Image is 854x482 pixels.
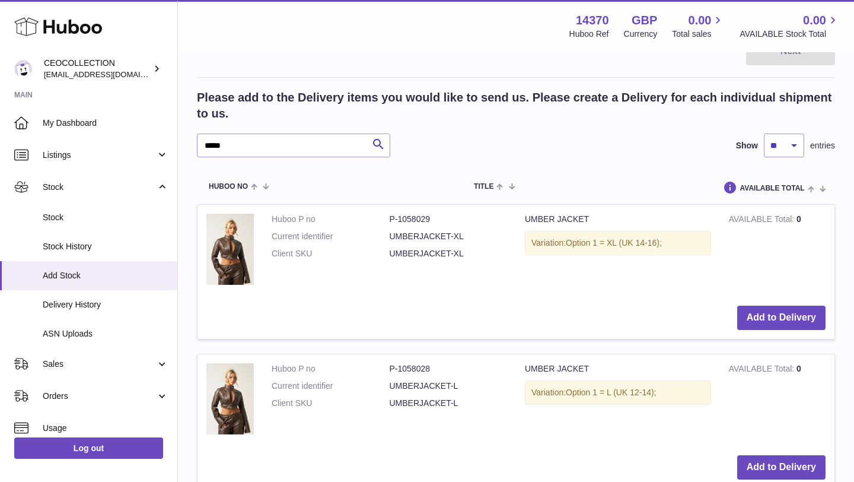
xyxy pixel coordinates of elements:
span: Huboo no [209,183,248,191]
dd: P-1058028 [390,363,508,375]
a: 0.00 AVAILABLE Stock Total [740,12,840,40]
span: Stock [43,212,168,223]
dt: Client SKU [272,398,390,409]
button: Add to Delivery [737,455,826,480]
span: Add Stock [43,270,168,281]
strong: AVAILABLE Total [729,214,796,227]
div: CEOCOLLECTION [44,58,151,80]
span: Sales [43,359,156,370]
dd: P-1058029 [390,214,508,225]
dt: Huboo P no [272,214,390,225]
img: jferguson@ceocollection.co.uk [14,60,32,78]
td: 0 [720,205,834,297]
div: Variation: [525,380,711,405]
span: My Dashboard [43,118,168,129]
span: entries [810,140,835,151]
span: Total sales [672,28,725,40]
span: AVAILABLE Stock Total [740,28,840,40]
strong: 14370 [576,12,609,28]
span: Orders [43,391,156,402]
dd: UMBERJACKET-L [390,398,508,409]
span: Title [474,183,493,191]
span: Usage [43,423,168,434]
span: [EMAIL_ADDRESS][DOMAIN_NAME] [44,69,174,79]
span: Stock [43,182,156,193]
td: UMBER JACKET [516,354,720,446]
strong: AVAILABLE Total [729,364,796,376]
button: Add to Delivery [737,306,826,330]
dt: Client SKU [272,248,390,259]
img: UMBER JACKET [206,214,254,285]
label: Show [736,140,758,151]
span: AVAILABLE Total [740,185,805,192]
span: 0.00 [689,12,712,28]
dd: UMBERJACKET-L [390,380,508,392]
strong: GBP [632,12,657,28]
dd: UMBERJACKET-XL [390,231,508,242]
h2: Please add to the Delivery items you would like to send us. Please create a Delivery for each ind... [197,90,835,122]
div: Huboo Ref [569,28,609,40]
dd: UMBERJACKET-XL [390,248,508,259]
img: UMBER JACKET [206,363,254,435]
dt: Current identifier [272,380,390,392]
span: Delivery History [43,299,168,310]
div: Currency [624,28,658,40]
span: Stock History [43,241,168,252]
div: Variation: [525,231,711,255]
td: UMBER JACKET [516,205,720,297]
td: 0 [720,354,834,446]
a: Log out [14,437,163,459]
span: 0.00 [803,12,826,28]
span: Option 1 = L (UK 12-14); [566,388,656,397]
a: 0.00 Total sales [672,12,725,40]
span: Option 1 = XL (UK 14-16); [566,238,662,248]
span: ASN Uploads [43,328,168,340]
dt: Huboo P no [272,363,390,375]
dt: Current identifier [272,231,390,242]
span: Listings [43,150,156,161]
